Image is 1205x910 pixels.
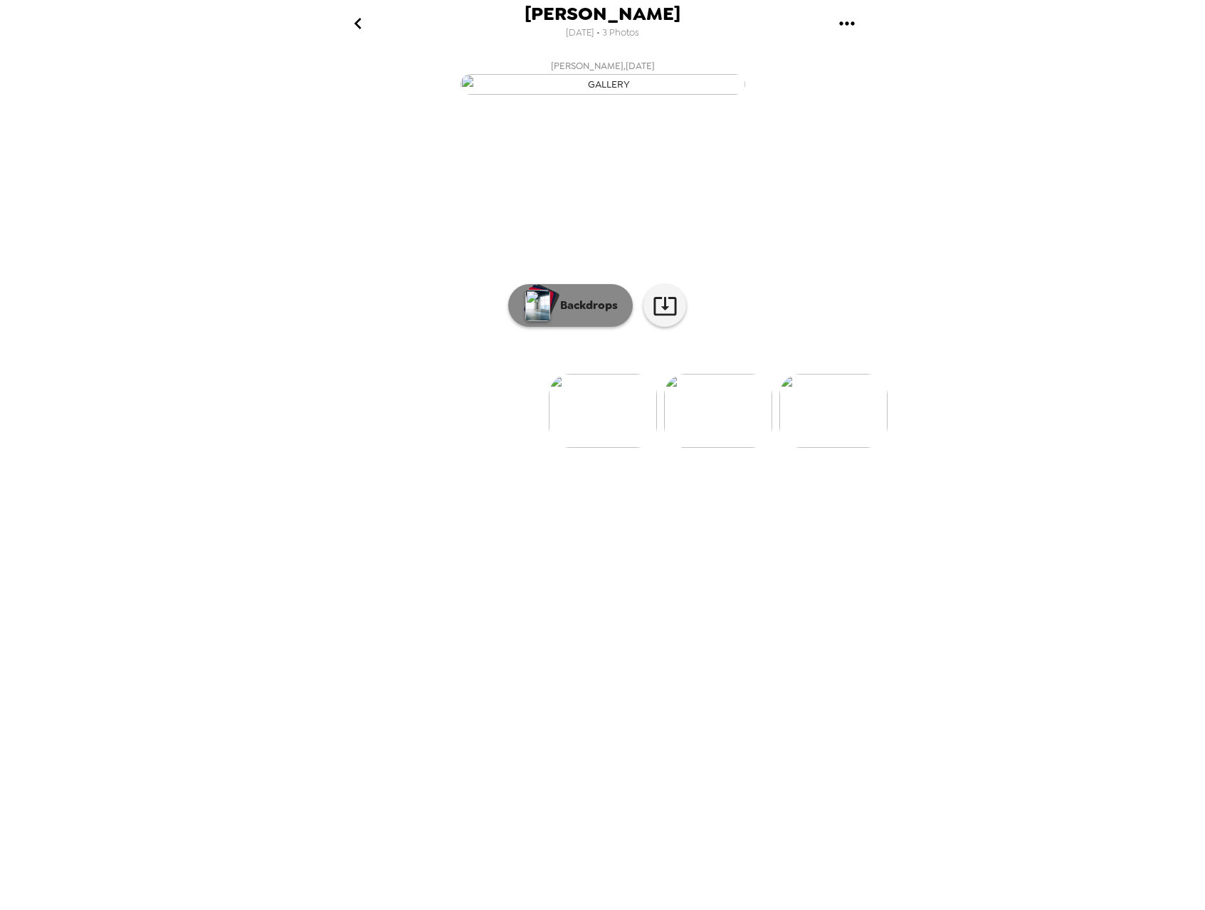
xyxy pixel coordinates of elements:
[779,374,888,448] img: gallery
[551,58,655,74] span: [PERSON_NAME] , [DATE]
[553,297,618,314] p: Backdrops
[566,23,639,43] span: [DATE] • 3 Photos
[461,74,745,95] img: gallery
[318,53,888,99] button: [PERSON_NAME],[DATE]
[508,284,633,327] button: Backdrops
[549,374,657,448] img: gallery
[664,374,772,448] img: gallery
[525,4,680,23] span: [PERSON_NAME]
